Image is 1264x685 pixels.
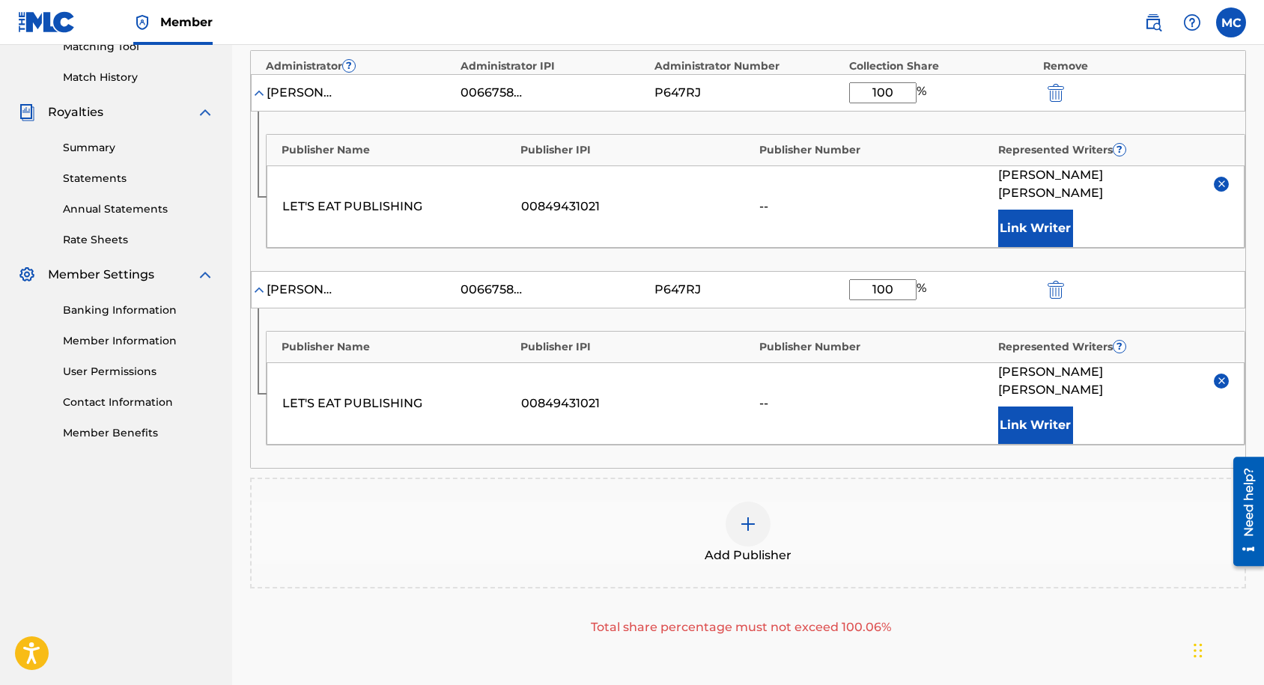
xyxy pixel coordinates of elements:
[63,395,214,410] a: Contact Information
[18,11,76,33] img: MLC Logo
[759,142,991,158] div: Publisher Number
[63,201,214,217] a: Annual Statements
[520,142,752,158] div: Publisher IPI
[1216,375,1227,386] img: remove-from-list-button
[63,425,214,441] a: Member Benefits
[759,395,991,412] div: --
[1048,281,1064,299] img: 12a2ab48e56ec057fbd8.svg
[252,282,267,297] img: expand-cell-toggle
[1183,13,1201,31] img: help
[282,198,514,216] div: LET'S EAT PUBLISHING
[343,60,355,72] span: ?
[18,103,36,121] img: Royalties
[1216,178,1227,189] img: remove-from-list-button
[48,266,154,284] span: Member Settings
[998,363,1203,399] span: [PERSON_NAME] [PERSON_NAME]
[250,618,1231,636] div: Total share percentage must not exceed 100.06%
[48,103,103,121] span: Royalties
[63,140,214,156] a: Summary
[1048,84,1064,102] img: 12a2ab48e56ec057fbd8.svg
[998,166,1203,202] span: [PERSON_NAME] [PERSON_NAME]
[654,58,842,74] div: Administrator Number
[63,232,214,248] a: Rate Sheets
[739,515,757,533] img: add
[705,547,791,564] span: Add Publisher
[196,266,214,284] img: expand
[1113,341,1125,353] span: ?
[998,142,1230,158] div: Represented Writers
[1222,451,1264,572] iframe: Resource Center
[759,198,991,216] div: --
[133,13,151,31] img: Top Rightsholder
[759,339,991,355] div: Publisher Number
[282,339,513,355] div: Publisher Name
[461,58,648,74] div: Administrator IPI
[282,142,513,158] div: Publisher Name
[1216,7,1246,37] div: User Menu
[1189,613,1264,685] iframe: To enrich screen reader interactions, please activate Accessibility in Grammarly extension settings
[521,395,753,412] div: 00849431021
[252,85,267,100] img: expand-cell-toggle
[1177,7,1207,37] div: Help
[917,82,930,103] span: %
[998,339,1230,355] div: Represented Writers
[521,198,753,216] div: 00849431021
[1144,13,1162,31] img: search
[63,364,214,380] a: User Permissions
[63,70,214,85] a: Match History
[1138,7,1168,37] a: Public Search
[63,39,214,55] a: Matching Tool
[1194,628,1203,673] div: Drag
[1189,613,1264,685] div: Chat Widget
[520,339,752,355] div: Publisher IPI
[160,13,213,31] span: Member
[917,279,930,300] span: %
[998,210,1073,247] button: Link Writer
[266,58,453,74] div: Administrator
[63,333,214,349] a: Member Information
[849,58,1036,74] div: Collection Share
[1113,144,1125,156] span: ?
[998,407,1073,444] button: Link Writer
[63,302,214,318] a: Banking Information
[63,171,214,186] a: Statements
[282,395,514,412] div: LET'S EAT PUBLISHING
[18,266,36,284] img: Member Settings
[1043,58,1230,74] div: Remove
[196,103,214,121] img: expand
